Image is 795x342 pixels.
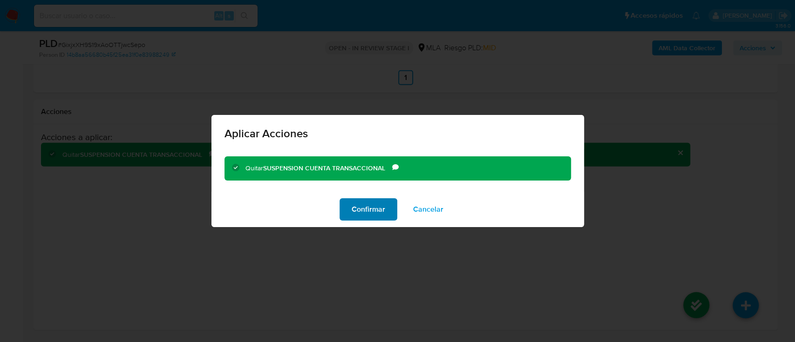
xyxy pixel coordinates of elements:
span: Confirmar [352,199,385,220]
b: SUSPENSION CUENTA TRANSACCIONAL [263,163,385,173]
button: Confirmar [340,198,397,221]
span: Cancelar [413,199,443,220]
div: Quitar [245,164,392,173]
span: Aplicar Acciones [224,128,571,139]
button: Cancelar [401,198,455,221]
